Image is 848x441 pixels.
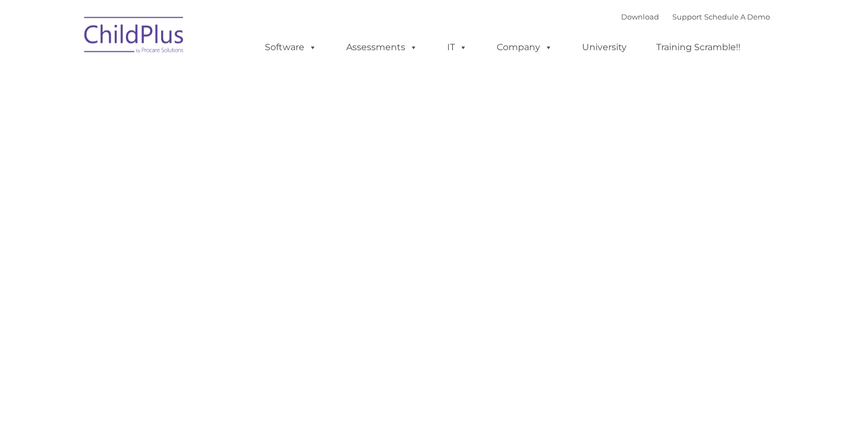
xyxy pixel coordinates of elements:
a: IT [436,36,478,59]
a: Training Scramble!! [645,36,752,59]
a: Software [254,36,328,59]
a: University [571,36,638,59]
a: Download [621,12,659,21]
img: ChildPlus by Procare Solutions [79,9,190,65]
a: Support [672,12,702,21]
a: Assessments [335,36,429,59]
a: Schedule A Demo [704,12,770,21]
font: | [621,12,770,21]
a: Company [486,36,564,59]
